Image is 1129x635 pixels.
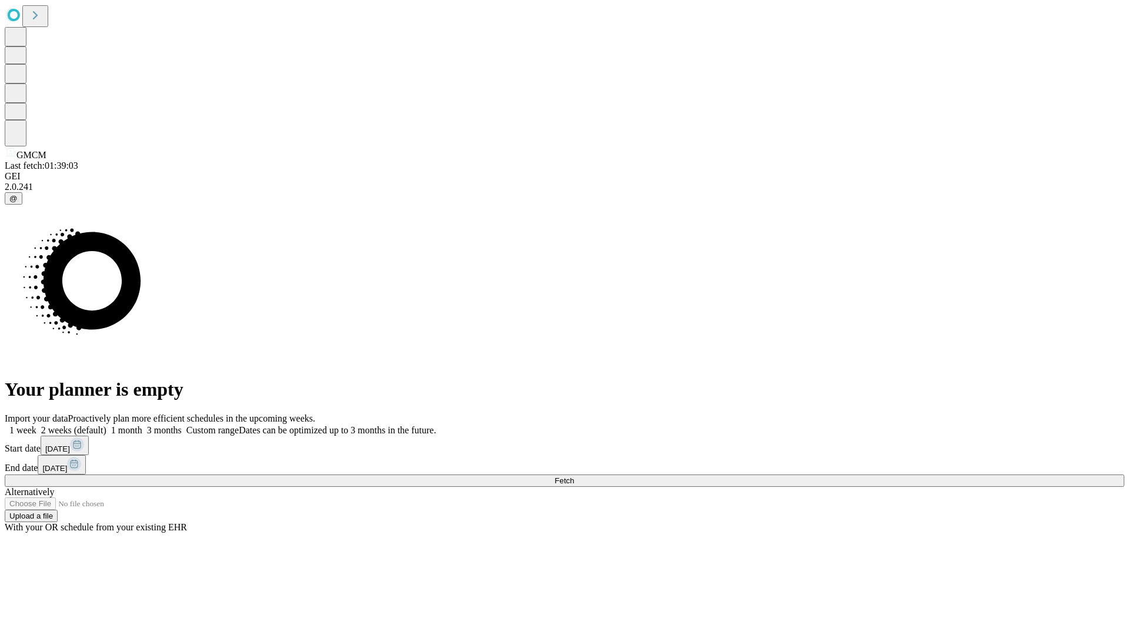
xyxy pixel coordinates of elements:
[5,474,1124,487] button: Fetch
[5,487,54,497] span: Alternatively
[111,425,142,435] span: 1 month
[5,436,1124,455] div: Start date
[147,425,182,435] span: 3 months
[9,194,18,203] span: @
[38,455,86,474] button: [DATE]
[5,510,58,522] button: Upload a file
[45,444,70,453] span: [DATE]
[5,171,1124,182] div: GEI
[41,436,89,455] button: [DATE]
[42,464,67,473] span: [DATE]
[41,425,106,435] span: 2 weeks (default)
[5,182,1124,192] div: 2.0.241
[5,161,78,171] span: Last fetch: 01:39:03
[186,425,239,435] span: Custom range
[9,425,36,435] span: 1 week
[555,476,574,485] span: Fetch
[5,379,1124,400] h1: Your planner is empty
[5,455,1124,474] div: End date
[5,192,22,205] button: @
[239,425,436,435] span: Dates can be optimized up to 3 months in the future.
[68,413,315,423] span: Proactively plan more efficient schedules in the upcoming weeks.
[5,522,187,532] span: With your OR schedule from your existing EHR
[16,150,46,160] span: GMCM
[5,413,68,423] span: Import your data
